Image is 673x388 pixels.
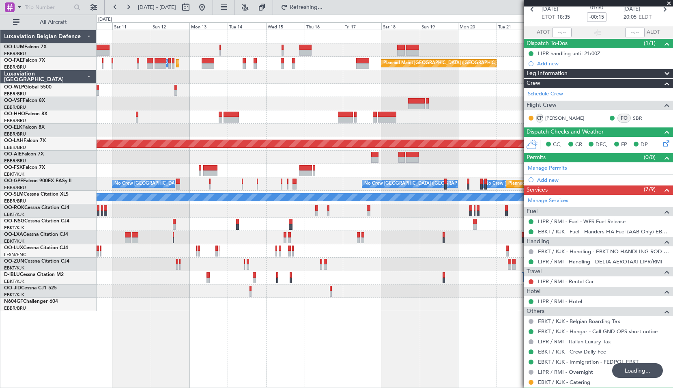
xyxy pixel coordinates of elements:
[458,22,497,30] div: Mon 20
[553,141,562,149] span: CC,
[4,98,45,103] a: OO-VSFFalcon 8X
[538,278,594,285] a: LIPR / RMI - Rental Car
[228,22,266,30] div: Tue 14
[4,112,25,116] span: OO-HHO
[4,158,26,164] a: EBBR/BRU
[4,152,22,157] span: OO-AIE
[4,165,23,170] span: OO-FSX
[138,4,176,11] span: [DATE] - [DATE]
[624,5,640,13] span: [DATE]
[612,363,663,378] div: Loading...
[4,125,45,130] a: OO-ELKFalcon 8X
[21,19,86,25] span: All Aircraft
[4,205,24,210] span: OO-ROK
[4,305,26,311] a: EBBR/BRU
[528,197,568,205] a: Manage Services
[527,39,568,48] span: Dispatch To-Dos
[4,299,58,304] a: N604GFChallenger 604
[508,178,559,190] div: Planned Maint Nurnberg
[4,91,26,97] a: EBBR/BRU
[25,1,71,13] input: Trip Number
[527,101,557,110] span: Flight Crew
[527,307,544,316] span: Others
[4,104,26,110] a: EBBR/BRU
[538,218,626,225] a: LIPR / RMI - Fuel - WFS Fuel Release
[381,22,420,30] div: Sat 18
[644,39,656,47] span: (1/1)
[4,192,24,197] span: OO-SLM
[4,58,45,63] a: OO-FAEFalcon 7X
[552,28,572,37] input: --:--
[624,13,636,22] span: 20:05
[4,278,24,285] a: EBKT/KJK
[4,51,26,57] a: EBBR/BRU
[644,185,656,194] span: (7/9)
[4,246,68,250] a: OO-LUXCessna Citation CJ4
[617,114,631,123] div: FO
[538,348,606,355] a: EBKT / KJK - Crew Daily Fee
[364,178,500,190] div: No Crew [GEOGRAPHIC_DATA] ([GEOGRAPHIC_DATA] National)
[538,379,590,386] a: EBKT / KJK - Catering
[538,358,639,365] a: EBKT / KJK - Immigration - FEDPOL EBKT
[4,144,26,151] a: EBBR/BRU
[151,22,189,30] div: Sun 12
[4,232,23,237] span: OO-LXA
[527,153,546,162] span: Permits
[545,114,584,122] a: [PERSON_NAME]
[4,118,26,124] a: EBBR/BRU
[527,207,538,216] span: Fuel
[4,131,26,137] a: EBBR/BRU
[527,69,568,78] span: Leg Information
[538,258,662,265] a: LIPR / RMI - Handling - DELTA AEROTAXI LIPR/RMI
[4,219,24,224] span: OO-NSG
[4,259,24,264] span: OO-ZUN
[542,13,555,22] span: ETOT
[538,318,620,325] a: EBKT / KJK - Belgian Boarding Tax
[4,138,24,143] span: OO-LAH
[639,13,651,22] span: ELDT
[527,267,542,276] span: Travel
[590,4,603,12] span: 01:30
[527,127,604,137] span: Dispatch Checks and Weather
[4,265,24,271] a: EBKT/KJK
[527,237,550,246] span: Handling
[277,1,326,14] button: Refreshing...
[4,165,45,170] a: OO-FSXFalcon 7X
[4,45,47,50] a: OO-LUMFalcon 7X
[4,211,24,218] a: EBKT/KJK
[4,45,24,50] span: OO-LUM
[538,228,669,235] a: EBKT / KJK - Fuel - Flanders FIA Fuel (AAB Only) EBKT / KJK
[4,85,52,90] a: OO-WLPGlobal 5500
[4,259,69,264] a: OO-ZUNCessna Citation CJ4
[4,58,23,63] span: OO-FAE
[527,185,548,195] span: Services
[4,85,24,90] span: OO-WLP
[538,328,658,335] a: EBKT / KJK - Hangar - Call GND OPS short notice
[4,179,71,183] a: OO-GPEFalcon 900EX EASy II
[528,164,567,172] a: Manage Permits
[4,138,46,143] a: OO-LAHFalcon 7X
[4,171,24,177] a: EBKT/KJK
[112,22,151,30] div: Sat 11
[266,22,305,30] div: Wed 15
[538,369,593,375] a: LIPR / RMI - Overnight
[98,16,112,23] div: [DATE]
[4,238,24,244] a: EBKT/KJK
[4,299,23,304] span: N604GF
[4,225,24,231] a: EBKT/KJK
[497,22,535,30] div: Tue 21
[4,192,69,197] a: OO-SLMCessna Citation XLS
[4,205,69,210] a: OO-ROKCessna Citation CJ4
[4,125,22,130] span: OO-ELK
[527,79,540,88] span: Crew
[538,298,582,305] a: LIPR / RMI - Hotel
[528,90,563,98] a: Schedule Crew
[538,338,611,345] a: LIPR / RMI - Italian Luxury Tax
[383,57,530,69] div: Planned Maint [GEOGRAPHIC_DATA] ([GEOGRAPHIC_DATA] National)
[557,13,570,22] span: 18:35
[633,114,651,122] a: SBR
[641,141,648,149] span: DP
[4,185,26,191] a: EBBR/BRU
[527,287,540,296] span: Hotel
[536,114,543,123] div: CP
